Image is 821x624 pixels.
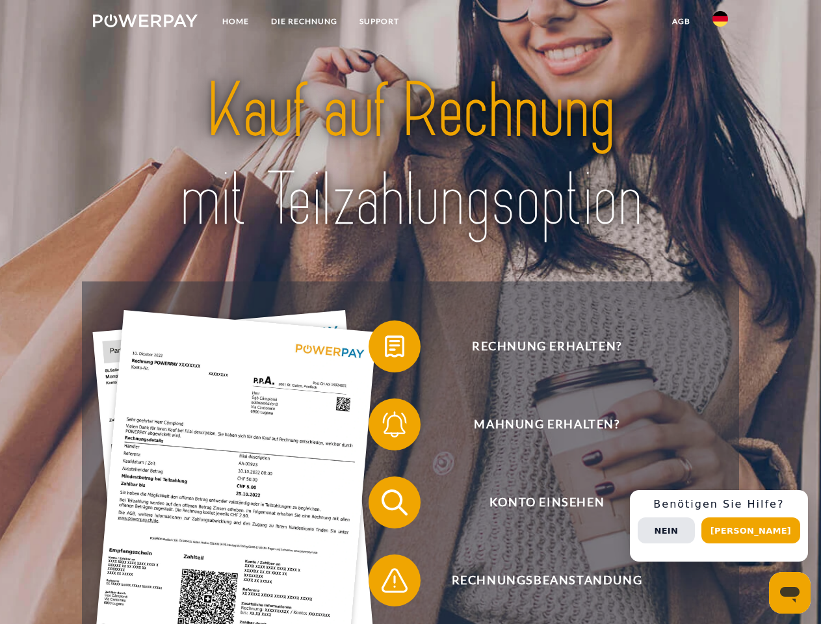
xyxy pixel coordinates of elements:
iframe: Schaltfläche zum Öffnen des Messaging-Fensters [769,572,811,614]
img: title-powerpay_de.svg [124,62,697,249]
img: qb_bell.svg [378,408,411,441]
button: Mahnung erhalten? [369,398,707,450]
h3: Benötigen Sie Hilfe? [638,498,800,511]
a: agb [661,10,701,33]
span: Mahnung erhalten? [387,398,706,450]
button: Rechnung erhalten? [369,320,707,372]
a: SUPPORT [348,10,410,33]
img: de [712,11,728,27]
img: qb_search.svg [378,486,411,519]
img: qb_bill.svg [378,330,411,363]
button: Rechnungsbeanstandung [369,554,707,606]
img: qb_warning.svg [378,564,411,597]
div: Schnellhilfe [630,490,808,562]
span: Konto einsehen [387,476,706,528]
a: DIE RECHNUNG [260,10,348,33]
button: [PERSON_NAME] [701,517,800,543]
img: logo-powerpay-white.svg [93,14,198,27]
a: Home [211,10,260,33]
button: Nein [638,517,695,543]
span: Rechnungsbeanstandung [387,554,706,606]
button: Konto einsehen [369,476,707,528]
span: Rechnung erhalten? [387,320,706,372]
